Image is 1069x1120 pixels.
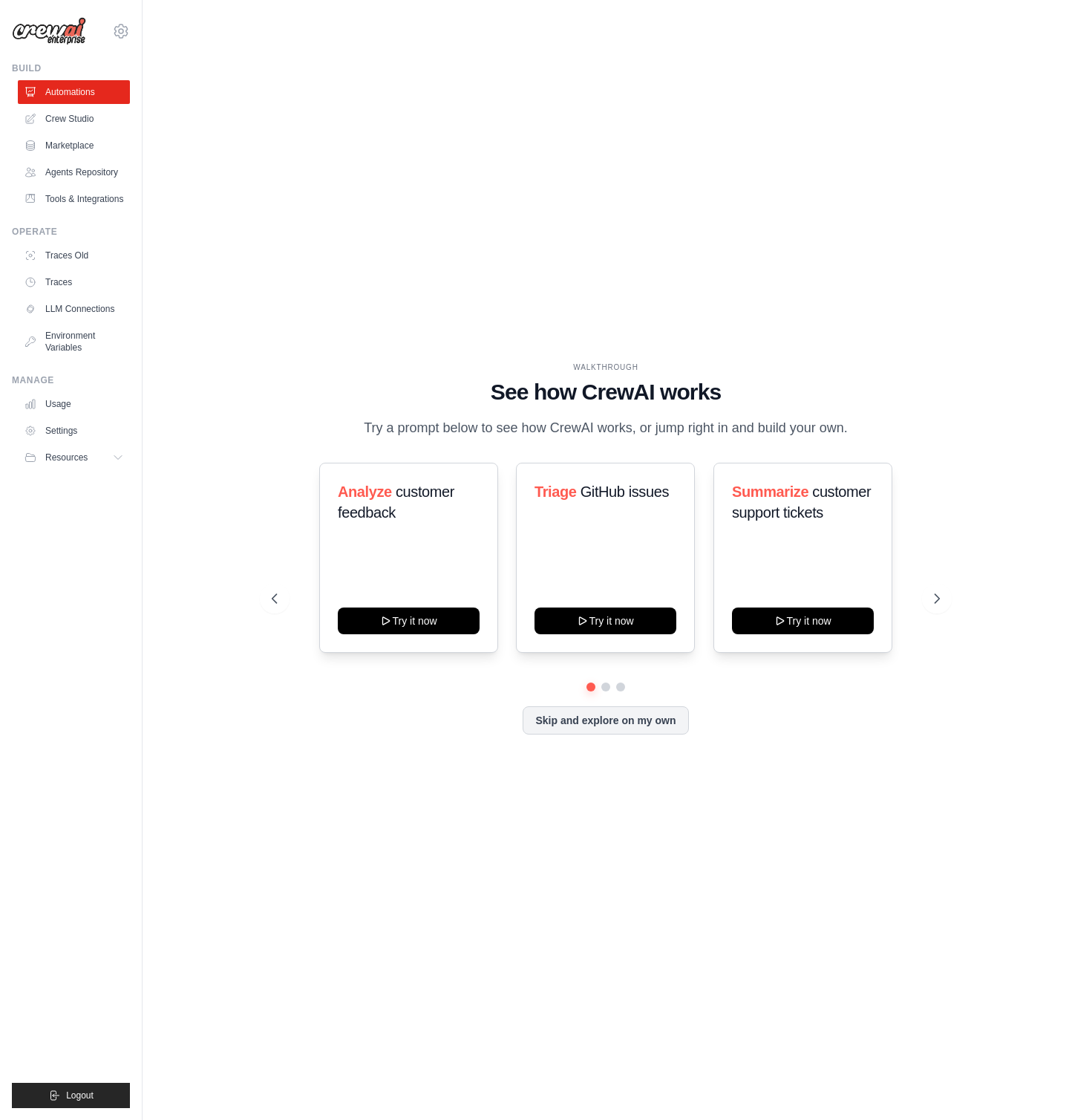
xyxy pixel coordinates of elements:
[732,484,808,500] span: Summarize
[272,379,939,406] h1: See how CrewAI works
[732,484,871,521] span: customer support tickets
[18,297,130,321] a: LLM Connections
[18,134,130,157] a: Marketplace
[523,706,688,735] button: Skip and explore on my own
[18,107,130,131] a: Crew Studio
[12,17,86,45] img: Logo
[18,270,130,294] a: Traces
[12,374,130,386] div: Manage
[338,484,454,521] span: customer feedback
[732,608,874,634] button: Try it now
[18,392,130,416] a: Usage
[12,62,130,74] div: Build
[18,187,130,211] a: Tools & Integrations
[18,160,130,184] a: Agents Repository
[18,324,130,359] a: Environment Variables
[66,1090,94,1101] span: Logout
[12,226,130,238] div: Operate
[581,484,669,500] span: GitHub issues
[272,362,939,373] div: WALKTHROUGH
[18,244,130,267] a: Traces Old
[534,608,676,634] button: Try it now
[12,1083,130,1108] button: Logout
[18,419,130,443] a: Settings
[45,452,88,463] span: Resources
[338,484,392,500] span: Analyze
[534,484,577,500] span: Triage
[18,80,130,104] a: Automations
[18,446,130,469] button: Resources
[338,608,480,634] button: Try it now
[356,417,855,439] p: Try a prompt below to see how CrewAI works, or jump right in and build your own.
